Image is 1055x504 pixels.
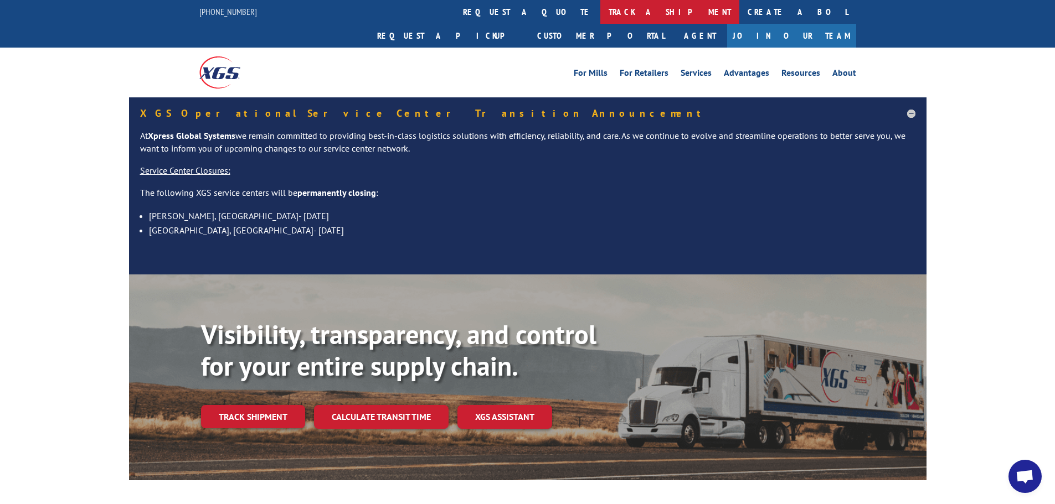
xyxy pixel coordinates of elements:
li: [PERSON_NAME], [GEOGRAPHIC_DATA]- [DATE] [149,209,915,223]
h5: XGS Operational Service Center Transition Announcement [140,108,915,118]
a: Customer Portal [529,24,673,48]
a: XGS ASSISTANT [457,405,552,429]
p: At we remain committed to providing best-in-class logistics solutions with efficiency, reliabilit... [140,129,915,165]
a: Services [681,69,712,81]
b: Visibility, transparency, and control for your entire supply chain. [201,317,596,383]
u: Service Center Closures: [140,165,230,176]
a: Track shipment [201,405,305,428]
a: For Mills [574,69,608,81]
strong: Xpress Global Systems [148,130,235,141]
a: For Retailers [620,69,668,81]
a: Calculate transit time [314,405,449,429]
a: Advantages [724,69,769,81]
li: [GEOGRAPHIC_DATA], [GEOGRAPHIC_DATA]- [DATE] [149,223,915,237]
a: Request a pickup [369,24,529,48]
a: Join Our Team [727,24,856,48]
a: [PHONE_NUMBER] [199,6,257,17]
a: About [832,69,856,81]
a: Open chat [1008,460,1042,493]
strong: permanently closing [297,187,376,198]
p: The following XGS service centers will be : [140,186,915,209]
a: Resources [781,69,820,81]
a: Agent [673,24,727,48]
